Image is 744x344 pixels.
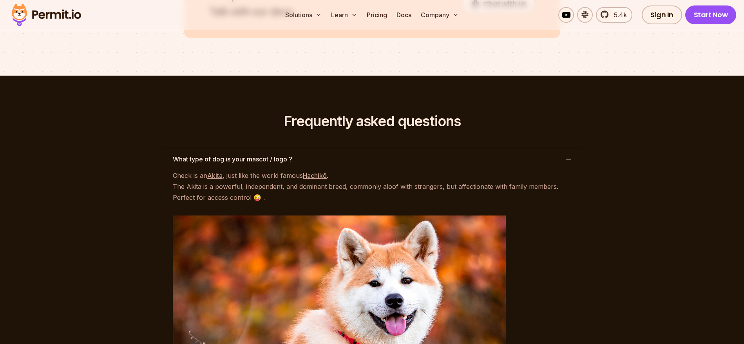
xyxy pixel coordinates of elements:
button: Company [418,7,462,23]
button: Learn [328,7,360,23]
h3: What type of dog is your mascot / logo ? [173,154,292,164]
button: Solutions [282,7,325,23]
img: Permit logo [8,2,85,28]
a: 5.4k [596,7,632,23]
h2: Frequently asked questions [163,113,581,129]
a: Akita [207,172,223,179]
a: Hachikō [303,172,327,179]
a: Docs [393,7,415,23]
a: Sign In [642,5,682,24]
a: Start Now [685,5,737,24]
span: 5.4k [609,10,627,20]
button: What type of dog is your mascot / logo ? [163,148,581,170]
p: Check is an , just like the world famous . The Akita is a powerful, independent, and dominant bre... [173,170,571,203]
a: Pricing [364,7,390,23]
